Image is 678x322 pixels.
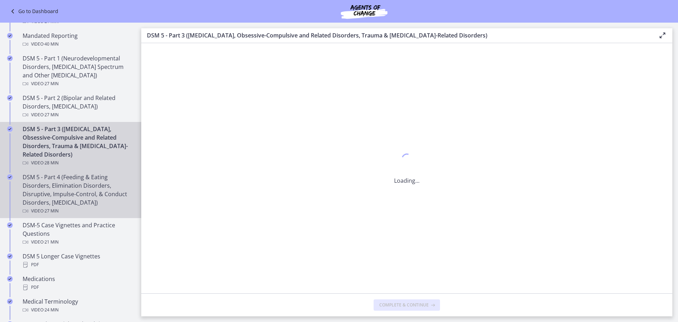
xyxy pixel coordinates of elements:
i: Completed [7,174,13,180]
span: Complete & continue [379,302,429,308]
div: DSM 5 - Part 2 (Bipolar and Related Disorders, [MEDICAL_DATA]) [23,94,133,119]
div: PDF [23,283,133,292]
div: Mandated Reporting [23,31,133,48]
i: Completed [7,299,13,304]
p: Loading... [394,176,420,185]
span: · 28 min [43,159,59,167]
div: Video [23,238,133,246]
i: Completed [7,276,13,282]
i: Completed [7,222,13,228]
img: Agents of Change [322,3,406,20]
div: Video [23,111,133,119]
i: Completed [7,126,13,132]
div: 1 [394,152,420,168]
div: Video [23,80,133,88]
h3: DSM 5 - Part 3 ([MEDICAL_DATA], Obsessive-Compulsive and Related Disorders, Trauma & [MEDICAL_DAT... [147,31,647,40]
span: · 40 min [43,40,59,48]
i: Completed [7,95,13,101]
div: Video [23,159,133,167]
div: Video [23,40,133,48]
div: DSM 5 - Part 3 ([MEDICAL_DATA], Obsessive-Compulsive and Related Disorders, Trauma & [MEDICAL_DAT... [23,125,133,167]
div: PDF [23,260,133,269]
div: Video [23,207,133,215]
button: Complete & continue [374,299,440,311]
span: · 27 min [43,207,59,215]
span: · 21 min [43,238,59,246]
div: DSM-5 Case Vignettes and Practice Questions [23,221,133,246]
a: Go to Dashboard [8,7,58,16]
span: · 27 min [43,80,59,88]
div: DSM 5 - Part 1 (Neurodevelopmental Disorders, [MEDICAL_DATA] Spectrum and Other [MEDICAL_DATA]) [23,54,133,88]
i: Completed [7,253,13,259]
div: Video [23,306,133,314]
div: DSM 5 - Part 4 (Feeding & Eating Disorders, Elimination Disorders, Disruptive, Impulse-Control, &... [23,173,133,215]
div: Medications [23,275,133,292]
div: Medical Terminology [23,297,133,314]
i: Completed [7,33,13,39]
span: · 24 min [43,306,59,314]
span: · 27 min [43,111,59,119]
i: Completed [7,55,13,61]
div: DSM 5 Longer Case Vignettes [23,252,133,269]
